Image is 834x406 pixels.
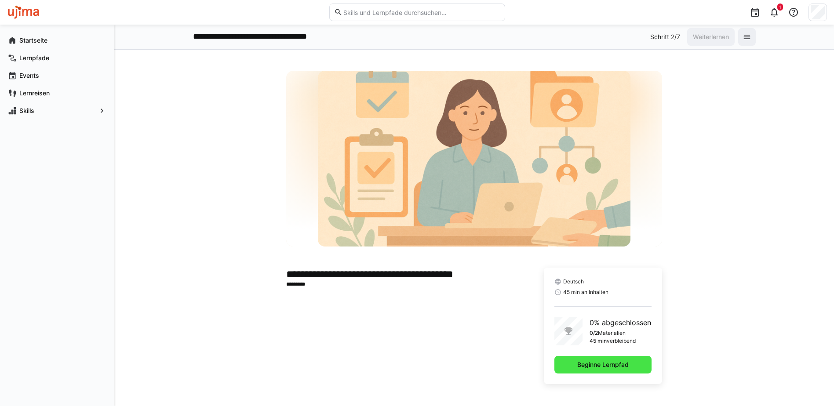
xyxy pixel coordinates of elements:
span: 45 min an Inhalten [563,289,608,296]
span: 1 [779,4,781,10]
span: Weiterlernen [692,33,730,41]
button: Beginne Lernpfad [554,356,652,373]
p: Materialien [598,330,626,337]
span: Beginne Lernpfad [576,360,630,369]
input: Skills und Lernpfade durchsuchen… [342,8,500,16]
span: Deutsch [563,278,584,285]
p: verbleibend [607,337,636,344]
button: Weiterlernen [687,28,735,46]
p: 45 min [590,337,607,344]
p: 0/2 [590,330,598,337]
p: 0% abgeschlossen [590,317,651,328]
p: Schritt 2/7 [650,33,680,41]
